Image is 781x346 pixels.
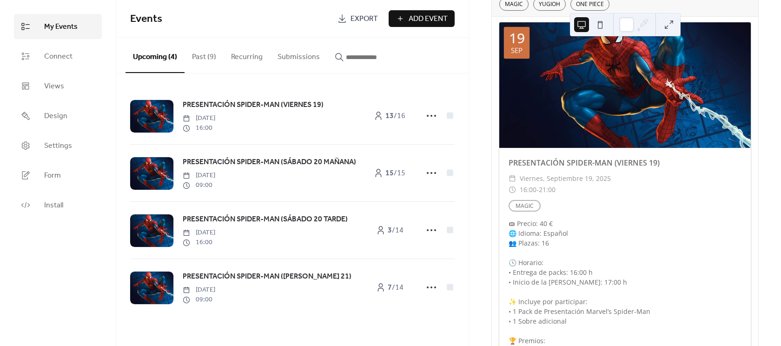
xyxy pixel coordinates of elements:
a: 7/14 [366,279,413,296]
span: Form [44,170,61,181]
span: Connect [44,51,73,62]
div: 19 [509,31,525,45]
span: 21:00 [539,184,556,195]
a: Install [14,193,102,218]
span: PRESENTACIÓN SPIDER-MAN (SÁBADO 20 MAÑANA) [183,157,356,168]
button: Past (9) [185,38,224,72]
span: [DATE] [183,113,215,123]
span: 09:00 [183,295,215,305]
span: PRESENTACIÓN SPIDER-MAN (SÁBADO 20 TARDE) [183,214,348,225]
a: Export [331,10,385,27]
button: Submissions [270,38,327,72]
span: / 15 [385,168,405,179]
b: 7 [388,280,392,295]
div: ​ [509,184,516,195]
span: / 16 [385,111,405,122]
a: PRESENTACIÓN SPIDER-MAN (SÁBADO 20 TARDE) [183,213,348,226]
span: / 14 [388,282,404,293]
span: Export [351,13,378,25]
button: Upcoming (4) [126,38,185,73]
b: 3 [388,223,392,238]
span: 16:00 [520,184,536,195]
a: PRESENTACIÓN SPIDER-MAN ([PERSON_NAME] 21) [183,271,351,283]
div: ​ [509,173,516,184]
span: 16:00 [183,238,215,247]
a: My Events [14,14,102,39]
span: Views [44,81,64,92]
a: PRESENTACIÓN SPIDER-MAN (SÁBADO 20 MAÑANA) [183,156,356,168]
span: Add Event [409,13,448,25]
span: / 14 [388,225,404,236]
span: My Events [44,21,78,33]
div: sep [511,47,523,54]
a: PRESENTACIÓN SPIDER-MAN (VIERNES 19) [183,99,324,111]
span: PRESENTACIÓN SPIDER-MAN ([PERSON_NAME] 21) [183,271,351,282]
b: 15 [385,166,394,180]
button: Add Event [389,10,455,27]
span: viernes, septiembre 19, 2025 [520,173,611,184]
span: - [536,184,539,195]
a: Design [14,103,102,128]
span: 09:00 [183,180,215,190]
div: PRESENTACIÓN SPIDER-MAN (VIERNES 19) [499,157,751,168]
span: Design [44,111,67,122]
a: Settings [14,133,102,158]
a: Form [14,163,102,188]
b: 13 [385,109,394,123]
a: Connect [14,44,102,69]
span: Events [130,9,162,29]
button: Recurring [224,38,270,72]
span: [DATE] [183,285,215,295]
span: 16:00 [183,123,215,133]
a: 15/15 [366,165,413,181]
a: 13/16 [366,107,413,124]
a: Views [14,73,102,99]
span: Settings [44,140,72,152]
a: 3/14 [366,222,413,239]
span: Install [44,200,63,211]
span: [DATE] [183,171,215,180]
span: [DATE] [183,228,215,238]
